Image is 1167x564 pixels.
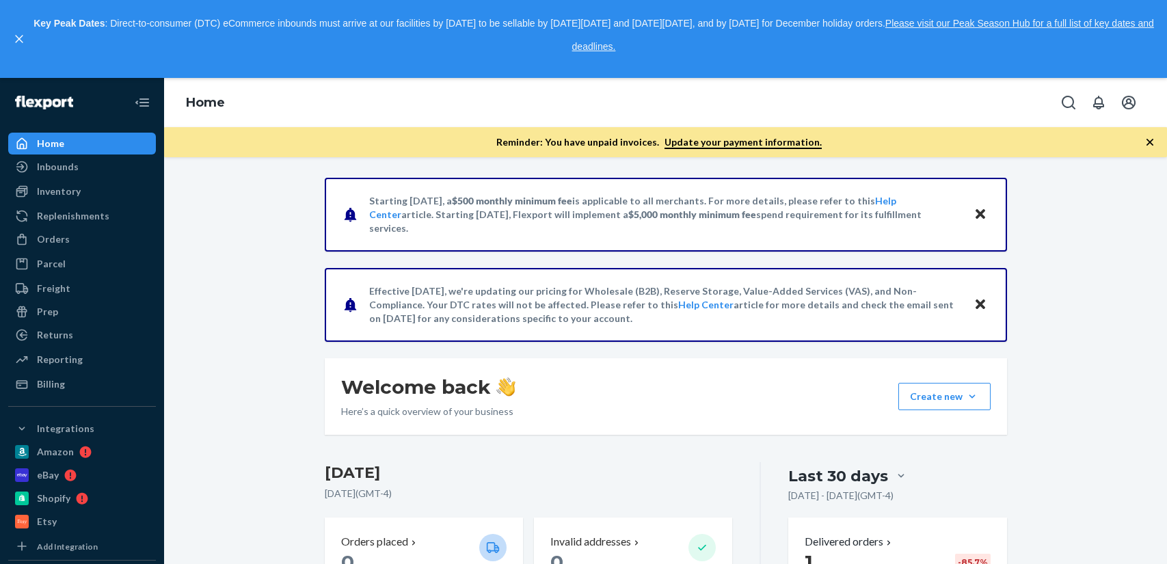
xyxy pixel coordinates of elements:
[665,136,822,149] a: Update your payment information.
[129,89,156,116] button: Close Navigation
[37,160,79,174] div: Inbounds
[37,282,70,295] div: Freight
[37,185,81,198] div: Inventory
[8,133,156,155] a: Home
[572,18,1154,52] a: Please visit our Peak Season Hub for a full list of key dates and deadlines.
[37,353,83,366] div: Reporting
[788,489,894,502] p: [DATE] - [DATE] ( GMT-4‎ )
[8,324,156,346] a: Returns
[8,441,156,463] a: Amazon
[8,278,156,299] a: Freight
[678,299,734,310] a: Help Center
[8,156,156,178] a: Inbounds
[452,195,572,206] span: $500 monthly minimum fee
[8,464,156,486] a: eBay
[37,377,65,391] div: Billing
[550,534,631,550] p: Invalid addresses
[8,538,156,554] a: Add Integration
[8,418,156,440] button: Integrations
[971,205,989,225] button: Close
[341,534,408,550] p: Orders placed
[898,383,991,410] button: Create new
[37,257,66,271] div: Parcel
[8,373,156,395] a: Billing
[8,511,156,533] a: Etsy
[37,492,70,505] div: Shopify
[37,445,74,459] div: Amazon
[369,194,961,235] p: Starting [DATE], a is applicable to all merchants. For more details, please refer to this article...
[37,209,109,223] div: Replenishments
[496,377,515,397] img: hand-wave emoji
[325,462,733,484] h3: [DATE]
[325,487,733,500] p: [DATE] ( GMT-4‎ )
[12,32,26,46] button: close,
[37,328,73,342] div: Returns
[1055,89,1082,116] button: Open Search Box
[1085,89,1112,116] button: Open notifications
[33,12,1155,58] p: : Direct-to-consumer (DTC) eCommerce inbounds must arrive at our facilities by [DATE] to be sella...
[8,349,156,371] a: Reporting
[341,375,515,399] h1: Welcome back
[186,95,225,110] a: Home
[175,83,236,123] ol: breadcrumbs
[37,232,70,246] div: Orders
[628,209,756,220] span: $5,000 monthly minimum fee
[33,18,105,29] strong: Key Peak Dates
[369,284,961,325] p: Effective [DATE], we're updating our pricing for Wholesale (B2B), Reserve Storage, Value-Added Se...
[15,96,73,109] img: Flexport logo
[37,468,59,482] div: eBay
[788,466,888,487] div: Last 30 days
[37,422,94,435] div: Integrations
[971,295,989,315] button: Close
[341,405,515,418] p: Here’s a quick overview of your business
[37,515,57,528] div: Etsy
[37,305,58,319] div: Prep
[37,137,64,150] div: Home
[37,541,98,552] div: Add Integration
[496,135,822,149] p: Reminder: You have unpaid invoices.
[1115,89,1142,116] button: Open account menu
[8,180,156,202] a: Inventory
[805,534,894,550] button: Delivered orders
[8,301,156,323] a: Prep
[8,228,156,250] a: Orders
[8,253,156,275] a: Parcel
[8,205,156,227] a: Replenishments
[8,487,156,509] a: Shopify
